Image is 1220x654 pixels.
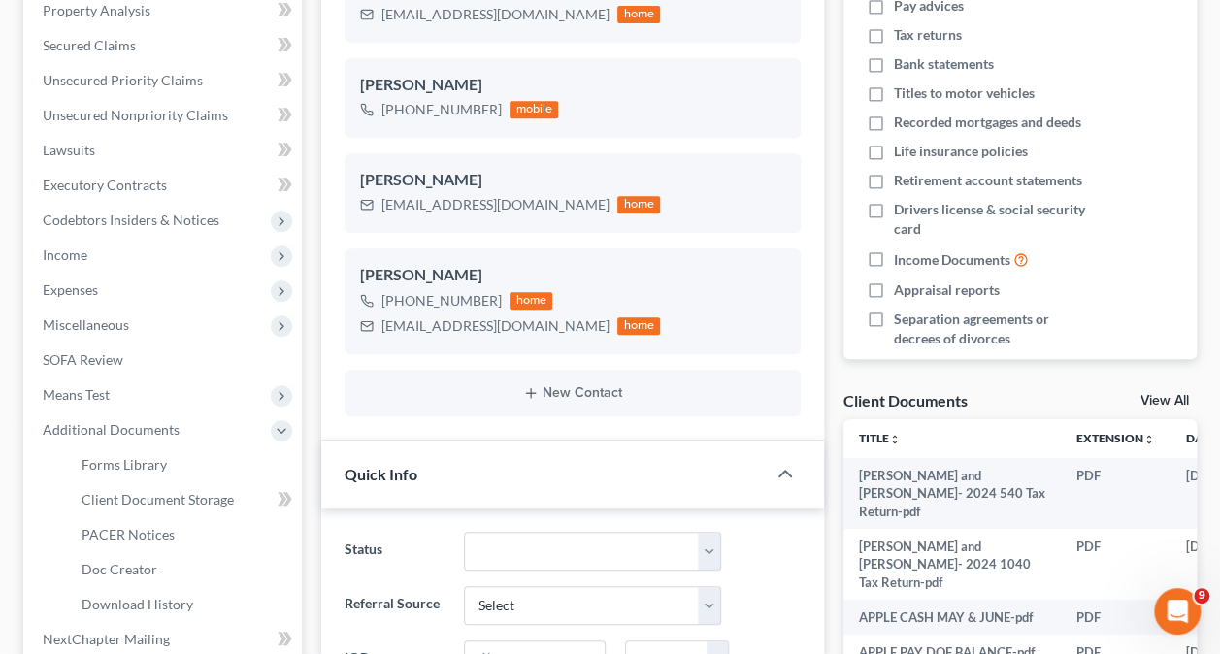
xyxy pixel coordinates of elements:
span: Titles to motor vehicles [894,83,1035,103]
span: Retirement account statements [894,171,1082,190]
a: Extensionunfold_more [1076,431,1155,445]
span: Quick Info [345,465,417,483]
a: Forms Library [66,447,302,482]
span: Life insurance policies [894,142,1028,161]
a: Lawsuits [27,133,302,168]
td: PDF [1061,458,1171,529]
i: unfold_more [1143,434,1155,445]
span: Recorded mortgages and deeds [894,113,1081,132]
span: Miscellaneous [43,316,129,333]
a: Titleunfold_more [859,431,901,445]
span: Means Test [43,386,110,403]
td: PDF [1061,529,1171,600]
span: Appraisal reports [894,280,1000,300]
span: 9 [1194,588,1209,604]
a: View All [1140,394,1189,408]
div: [PERSON_NAME] [360,169,785,192]
div: [EMAIL_ADDRESS][DOMAIN_NAME] [381,5,610,24]
span: PACER Notices [82,526,175,542]
span: Additional Documents [43,421,180,438]
a: Download History [66,587,302,622]
div: home [617,317,660,335]
span: Tax returns [894,25,962,45]
span: Property Analysis [43,2,150,18]
td: [PERSON_NAME] and [PERSON_NAME]- 2024 540 Tax Return-pdf [843,458,1061,529]
div: [PHONE_NUMBER] [381,100,502,119]
div: [EMAIL_ADDRESS][DOMAIN_NAME] [381,316,610,336]
i: unfold_more [889,434,901,445]
span: Codebtors Insiders & Notices [43,212,219,228]
span: Secured Claims [43,37,136,53]
div: Client Documents [843,390,968,410]
div: home [617,196,660,213]
a: SOFA Review [27,343,302,377]
div: mobile [510,101,558,118]
td: [PERSON_NAME] and [PERSON_NAME]- 2024 1040 Tax Return-pdf [843,529,1061,600]
a: PACER Notices [66,517,302,552]
label: Status [335,532,453,571]
span: NextChapter Mailing [43,631,170,647]
span: Download History [82,596,193,612]
label: Referral Source [335,586,453,625]
div: home [617,6,660,23]
iframe: Intercom live chat [1154,588,1201,635]
a: Unsecured Nonpriority Claims [27,98,302,133]
span: SOFA Review [43,351,123,368]
a: Doc Creator [66,552,302,587]
td: PDF [1061,600,1171,635]
span: Separation agreements or decrees of divorces [894,310,1092,348]
div: [EMAIL_ADDRESS][DOMAIN_NAME] [381,195,610,214]
td: APPLE CASH MAY & JUNE-pdf [843,600,1061,635]
button: New Contact [360,385,785,401]
div: home [510,292,552,310]
span: Executory Contracts [43,177,167,193]
div: [PERSON_NAME] [360,264,785,287]
span: Drivers license & social security card [894,200,1092,239]
div: [PHONE_NUMBER] [381,291,502,311]
a: Executory Contracts [27,168,302,203]
span: Bank statements [894,54,994,74]
span: Client Document Storage [82,491,234,507]
span: Forms Library [82,456,167,473]
span: Income Documents [894,250,1010,270]
div: [PERSON_NAME] [360,74,785,97]
a: Unsecured Priority Claims [27,63,302,98]
span: Doc Creator [82,561,157,577]
span: Expenses [43,281,98,298]
span: Unsecured Nonpriority Claims [43,107,228,123]
a: Client Document Storage [66,482,302,517]
span: Income [43,246,87,263]
span: Lawsuits [43,142,95,158]
a: Secured Claims [27,28,302,63]
span: Unsecured Priority Claims [43,72,203,88]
